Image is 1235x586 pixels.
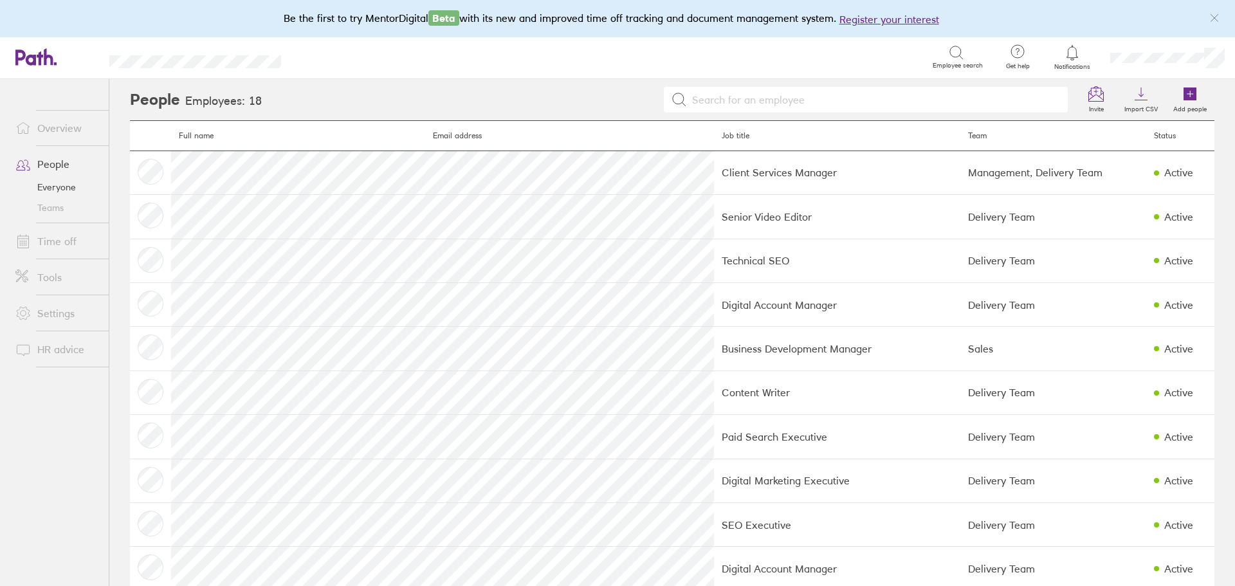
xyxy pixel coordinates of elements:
th: Full name [171,121,425,151]
label: Invite [1081,102,1111,113]
label: Import CSV [1117,102,1166,113]
td: Paid Search Executive [714,415,961,459]
div: Active [1164,167,1193,178]
div: Active [1164,563,1193,574]
button: Register your interest [839,12,939,27]
input: Search for an employee [687,87,1061,112]
td: Delivery Team [960,459,1146,502]
td: Delivery Team [960,371,1146,414]
a: Time off [5,228,109,254]
td: Client Services Manager [714,151,961,194]
th: Status [1146,121,1214,151]
div: Active [1164,255,1193,266]
a: Teams [5,197,109,218]
td: SEO Executive [714,503,961,547]
span: Beta [428,10,459,26]
a: HR advice [5,336,109,362]
a: Add people [1166,79,1214,120]
td: Content Writer [714,371,961,414]
td: Business Development Manager [714,327,961,371]
a: Notifications [1052,44,1093,71]
td: Digital Account Manager [714,283,961,327]
td: Technical SEO [714,239,961,282]
span: Notifications [1052,63,1093,71]
div: Active [1164,211,1193,223]
a: Everyone [5,177,109,197]
a: Settings [5,300,109,326]
span: Get help [997,62,1039,70]
div: Active [1164,343,1193,354]
td: Delivery Team [960,415,1146,459]
a: Import CSV [1117,79,1166,120]
td: Senior Video Editor [714,195,961,239]
a: Invite [1075,79,1117,120]
td: Digital Marketing Executive [714,459,961,502]
div: Active [1164,299,1193,311]
div: Be the first to try MentorDigital with its new and improved time off tracking and document manage... [284,10,952,27]
th: Job title [714,121,961,151]
div: Active [1164,519,1193,531]
th: Email address [425,121,713,151]
td: Sales [960,327,1146,371]
a: Tools [5,264,109,290]
td: Delivery Team [960,239,1146,282]
div: Active [1164,387,1193,398]
span: Employee search [933,62,983,69]
th: Team [960,121,1146,151]
div: Search [316,51,349,62]
td: Delivery Team [960,195,1146,239]
a: People [5,151,109,177]
td: Delivery Team [960,283,1146,327]
td: Management, Delivery Team [960,151,1146,194]
div: Active [1164,475,1193,486]
td: Delivery Team [960,503,1146,547]
a: Overview [5,115,109,141]
div: Active [1164,431,1193,443]
label: Add people [1166,102,1214,113]
h3: Employees: 18 [185,95,262,108]
h2: People [130,79,180,120]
